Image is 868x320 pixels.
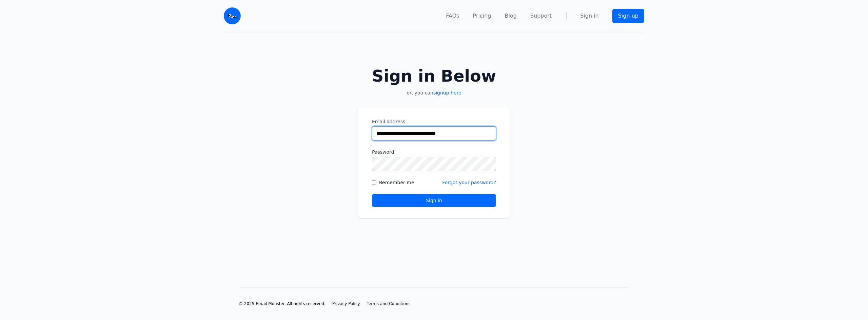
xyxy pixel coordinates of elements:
label: Email address [372,118,496,125]
button: Sign in [372,194,496,207]
p: or, you can [358,89,510,96]
a: Support [530,12,552,20]
a: Terms and Conditions [367,301,411,306]
a: Sign in [580,12,599,20]
a: Blog [505,12,517,20]
span: Privacy Policy [332,301,360,306]
img: Email Monster [224,7,241,24]
a: Privacy Policy [332,301,360,306]
label: Password [372,149,496,155]
a: FAQs [446,12,459,20]
a: Forgot your password? [442,180,496,185]
a: Sign up [612,9,644,23]
span: Terms and Conditions [367,301,411,306]
label: Remember me [379,179,414,186]
a: signup here [433,90,461,95]
a: Pricing [473,12,491,20]
li: © 2025 Email Monster. All rights reserved. [239,301,325,306]
h2: Sign in Below [358,68,510,84]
